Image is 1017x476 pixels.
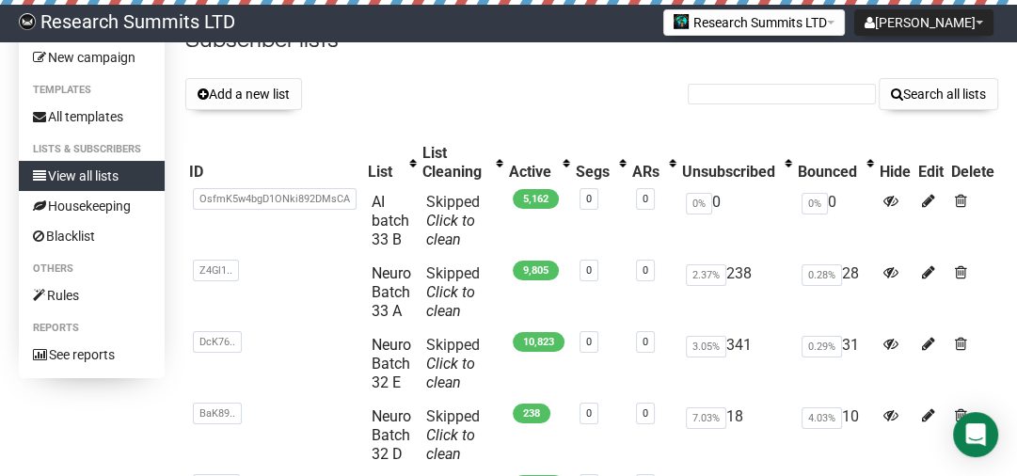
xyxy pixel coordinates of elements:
[426,264,480,320] span: Skipped
[19,42,165,72] a: New campaign
[794,400,876,471] td: 10
[19,138,165,161] li: Lists & subscribers
[686,407,726,429] span: 7.03%
[798,163,857,182] div: Bounced
[372,336,411,391] a: Neuro Batch 32 E
[643,193,648,205] a: 0
[586,193,592,205] a: 0
[879,78,998,110] button: Search all lists
[678,400,794,471] td: 18
[632,163,659,182] div: ARs
[914,140,947,185] th: Edit: No sort applied, sorting is disabled
[368,163,400,182] div: List
[678,185,794,257] td: 0
[426,355,475,391] a: Click to clean
[674,14,689,29] img: 2.jpg
[678,257,794,328] td: 238
[19,280,165,310] a: Rules
[505,140,572,185] th: Active: No sort applied, activate to apply an ascending sort
[794,140,876,185] th: Bounced: No sort applied, activate to apply an ascending sort
[953,412,998,457] div: Open Intercom Messenger
[372,407,411,463] a: Neuro Batch 32 D
[19,191,165,221] a: Housekeeping
[918,163,944,182] div: Edit
[426,193,480,248] span: Skipped
[185,140,364,185] th: ID: No sort applied, sorting is disabled
[513,404,550,423] span: 238
[678,140,794,185] th: Unsubscribed: No sort applied, activate to apply an ascending sort
[586,407,592,420] a: 0
[586,336,592,348] a: 0
[682,163,775,182] div: Unsubscribed
[643,264,648,277] a: 0
[19,13,36,30] img: bccbfd5974049ef095ce3c15df0eef5a
[513,189,559,209] span: 5,162
[947,140,998,185] th: Delete: No sort applied, sorting is disabled
[854,9,993,36] button: [PERSON_NAME]
[193,403,242,424] span: BaK89..
[513,261,559,280] span: 9,805
[426,336,480,391] span: Skipped
[513,332,564,352] span: 10,823
[686,193,712,214] span: 0%
[372,193,409,248] a: AI batch 33 B
[643,407,648,420] a: 0
[19,79,165,102] li: Templates
[876,140,914,185] th: Hide: No sort applied, sorting is disabled
[802,336,842,357] span: 0.29%
[193,188,357,210] span: OsfmK5w4bgD1ONki892DMsCA
[802,264,842,286] span: 0.28%
[364,140,419,185] th: List: No sort applied, activate to apply an ascending sort
[19,317,165,340] li: Reports
[419,140,505,185] th: List Cleaning: No sort applied, activate to apply an ascending sort
[628,140,678,185] th: ARs: No sort applied, activate to apply an ascending sort
[572,140,628,185] th: Segs: No sort applied, activate to apply an ascending sort
[426,212,475,248] a: Click to clean
[686,336,726,357] span: 3.05%
[880,163,911,182] div: Hide
[19,258,165,280] li: Others
[678,328,794,400] td: 341
[426,426,475,463] a: Click to clean
[794,185,876,257] td: 0
[426,283,475,320] a: Click to clean
[663,9,845,36] button: Research Summits LTD
[643,336,648,348] a: 0
[185,78,302,110] button: Add a new list
[509,163,553,182] div: Active
[586,264,592,277] a: 0
[193,260,239,281] span: Z4Gl1..
[951,163,994,182] div: Delete
[802,193,828,214] span: 0%
[193,331,242,353] span: DcK76..
[372,264,411,320] a: Neuro Batch 33 A
[686,264,726,286] span: 2.37%
[19,221,165,251] a: Blacklist
[19,102,165,132] a: All templates
[794,328,876,400] td: 31
[422,144,486,182] div: List Cleaning
[426,407,480,463] span: Skipped
[189,163,360,182] div: ID
[576,163,610,182] div: Segs
[794,257,876,328] td: 28
[802,407,842,429] span: 4.03%
[19,161,165,191] a: View all lists
[19,340,165,370] a: See reports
